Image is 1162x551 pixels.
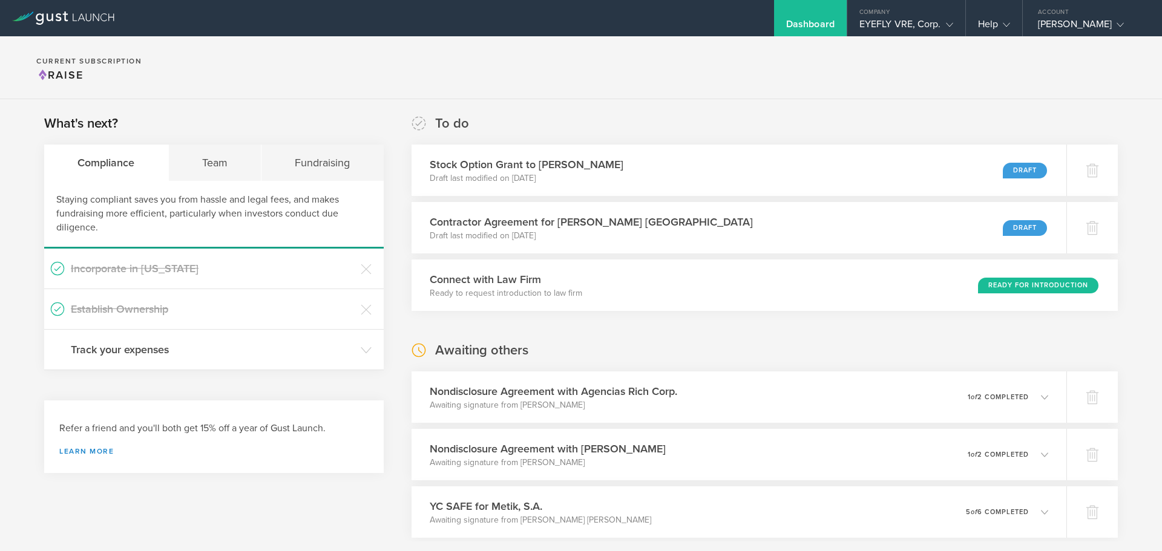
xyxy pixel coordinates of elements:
h2: Awaiting others [435,342,528,359]
a: Learn more [59,448,369,455]
p: 1 2 completed [968,451,1029,458]
h3: Nondisclosure Agreement with [PERSON_NAME] [430,441,666,457]
em: of [971,393,977,401]
h3: Incorporate in [US_STATE] [71,261,355,276]
div: Contractor Agreement for [PERSON_NAME] [GEOGRAPHIC_DATA]Draft last modified on [DATE]Draft [412,202,1066,253]
h3: Nondisclosure Agreement with Agencias Rich Corp. [430,383,677,399]
div: Compliance [44,145,169,181]
div: [PERSON_NAME] [1038,18,1141,36]
div: Draft [1003,220,1047,236]
h3: Track your expenses [71,342,355,357]
div: Dashboard [786,18,835,36]
p: Awaiting signature from [PERSON_NAME] [430,457,666,469]
div: Stock Option Grant to [PERSON_NAME]Draft last modified on [DATE]Draft [412,145,1066,196]
h2: Current Subscription [36,57,142,65]
div: Staying compliant saves you from hassle and legal fees, and makes fundraising more efficient, par... [44,181,384,249]
div: Connect with Law FirmReady to request introduction to law firmReady for Introduction [412,259,1118,311]
em: of [971,508,977,516]
p: Awaiting signature from [PERSON_NAME] [PERSON_NAME] [430,514,651,526]
div: Fundraising [261,145,384,181]
p: Draft last modified on [DATE] [430,172,623,184]
div: Help [978,18,1010,36]
h3: YC SAFE for Metik, S.A. [430,498,651,514]
h3: Establish Ownership [71,301,355,317]
h3: Refer a friend and you'll both get 15% off a year of Gust Launch. [59,422,369,435]
p: Awaiting signature from [PERSON_NAME] [430,399,677,411]
h2: To do [435,115,469,132]
span: Raise [36,68,84,82]
h3: Stock Option Grant to [PERSON_NAME] [430,157,623,172]
p: Ready to request introduction to law firm [430,287,582,299]
h3: Connect with Law Firm [430,272,582,287]
p: 1 2 completed [968,394,1029,400]
h2: What's next? [44,115,118,132]
div: EYEFLY VRE, Corp. [859,18,953,36]
div: Ready for Introduction [978,278,1098,293]
div: Draft [1003,163,1047,178]
div: Team [169,145,262,181]
h3: Contractor Agreement for [PERSON_NAME] [GEOGRAPHIC_DATA] [430,214,753,230]
p: 5 6 completed [966,509,1029,515]
em: of [971,451,977,458]
p: Draft last modified on [DATE] [430,230,753,242]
